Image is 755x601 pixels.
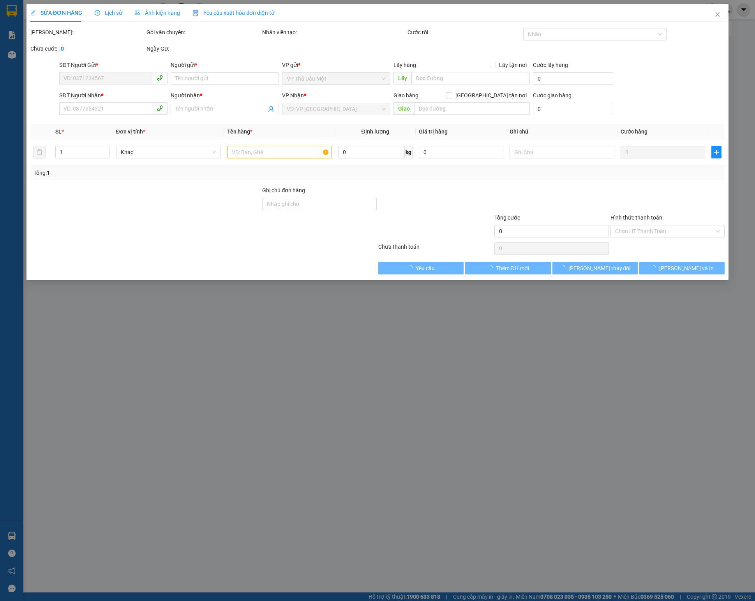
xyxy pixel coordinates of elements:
[192,10,275,16] span: Yêu cầu xuất hóa đơn điện tử
[378,262,464,274] button: Yêu cầu
[393,72,411,84] span: Lấy
[414,102,529,115] input: Dọc đường
[30,10,36,16] span: edit
[262,198,377,210] input: Ghi chú đơn hàng
[30,44,145,53] div: Chưa cước :
[55,128,62,135] span: SL
[103,148,108,152] span: up
[103,153,108,158] span: down
[496,61,530,69] span: Lấy tận nơi
[95,10,100,16] span: clock-circle
[494,214,520,221] span: Tổng cước
[34,146,46,158] button: delete
[651,265,659,271] span: loading
[192,10,199,16] img: icon
[95,10,122,16] span: Lịch sử
[533,72,613,85] input: Cước lấy hàng
[465,262,550,274] button: Thêm ĐH mới
[416,264,435,272] span: Yêu cầu
[407,265,416,271] span: loading
[552,262,638,274] button: [PERSON_NAME] thay đổi
[621,128,647,135] span: Cước hàng
[496,264,529,272] span: Thêm ĐH mới
[146,44,261,53] div: Ngày GD:
[711,146,721,158] button: plus
[393,62,416,68] span: Lấy hàng
[282,92,304,98] span: VP Nhận
[61,46,64,52] b: 0
[411,72,529,84] input: Dọc đường
[568,264,630,272] span: [PERSON_NAME] thay đổi
[510,146,614,158] input: Ghi Chú
[171,91,279,100] div: Người nhận
[639,262,725,274] button: [PERSON_NAME] và In
[146,28,261,37] div: Gói vận chuyển:
[227,128,252,135] span: Tên hàng
[533,103,613,115] input: Cước giao hàng
[610,214,662,221] label: Hình thức thanh toán
[287,73,386,84] span: VP Thủ Dầu Một
[707,4,729,26] button: Close
[361,128,389,135] span: Định lượng
[157,75,163,81] span: phone
[407,28,522,37] div: Cước rồi :
[712,149,721,155] span: plus
[30,10,82,16] span: SỬA ĐƠN HÀNG
[621,146,705,158] input: 0
[506,124,617,139] th: Ghi chú
[135,10,180,16] span: Ảnh kiện hàng
[452,91,530,100] span: [GEOGRAPHIC_DATA] tận nơi
[405,146,413,158] span: kg
[533,62,568,68] label: Cước lấy hàng
[30,28,145,37] div: [PERSON_NAME]:
[116,128,145,135] span: Đơn vị tính
[157,105,163,111] span: phone
[487,265,496,271] span: loading
[34,169,291,177] div: Tổng: 1
[282,61,390,69] div: VP gửi
[377,243,494,256] div: Chưa thanh toán
[533,92,572,98] label: Cước giao hàng
[120,146,216,158] span: Khác
[59,91,168,100] div: SĐT Người Nhận
[227,146,332,158] input: VD: Bàn, Ghế
[262,28,406,37] div: Nhân viên tạo:
[714,11,721,18] span: close
[135,10,140,16] span: picture
[659,264,714,272] span: [PERSON_NAME] và In
[101,152,109,158] span: Decrease Value
[59,61,168,69] div: SĐT Người Gửi
[101,146,109,152] span: Increase Value
[171,61,279,69] div: Người gửi
[419,128,448,135] span: Giá trị hàng
[393,92,418,98] span: Giao hàng
[262,187,305,193] label: Ghi chú đơn hàng
[559,265,568,271] span: loading
[393,102,414,115] span: Giao
[268,106,274,112] span: user-add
